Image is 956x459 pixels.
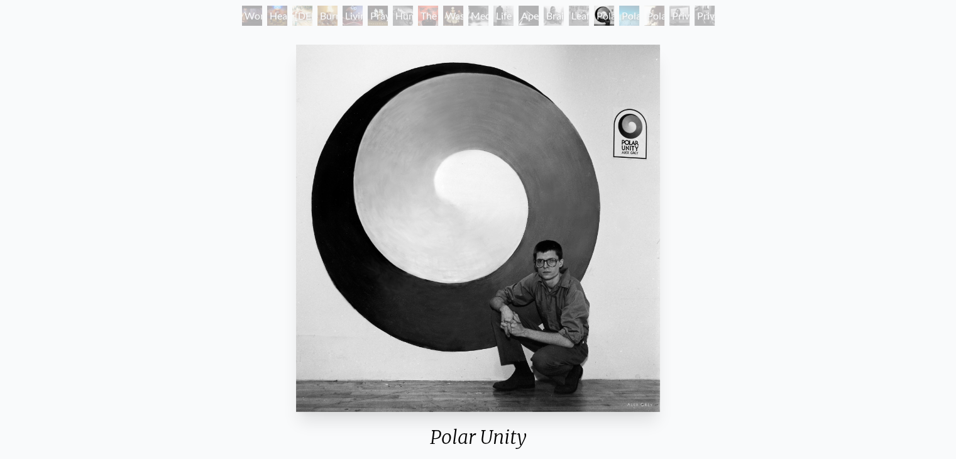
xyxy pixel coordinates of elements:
[544,6,564,26] div: Brain Sack
[242,6,262,26] div: World Spirit
[267,6,287,26] div: Heart Net
[343,6,363,26] div: Living Cross
[619,6,639,26] div: Polar Wandering
[594,6,614,26] div: Polar Unity
[296,45,659,412] img: Polar-Unity-(1)-1975-Alex-Grey-watermarked.jpg
[669,6,690,26] div: Private Billboard
[418,6,438,26] div: The Beast
[644,6,664,26] div: Polarity Works
[291,426,664,458] div: Polar Unity
[519,6,539,26] div: Apex
[393,6,413,26] div: Human Race
[695,6,715,26] div: Private Subway
[292,6,312,26] div: [DEMOGRAPHIC_DATA]
[368,6,388,26] div: Prayer Wheel
[493,6,514,26] div: Life Energy
[317,6,338,26] div: Burnt Offering
[468,6,488,26] div: Meditations on Mortality
[569,6,589,26] div: Leaflets
[443,6,463,26] div: Wasteland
